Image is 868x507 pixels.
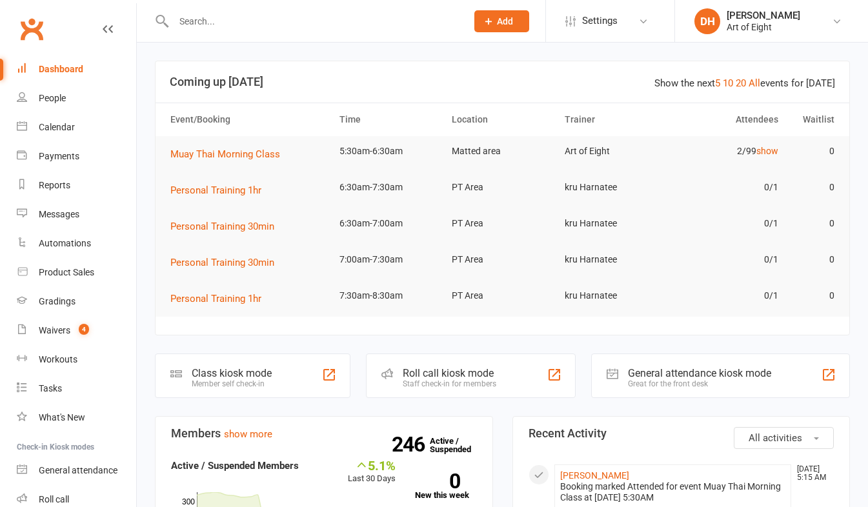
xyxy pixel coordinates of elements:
strong: 0 [415,472,460,491]
a: Reports [17,171,136,200]
div: Great for the front desk [628,379,771,388]
th: Location [446,103,559,136]
span: Muay Thai Morning Class [170,148,280,160]
div: Gradings [39,296,76,306]
div: Staff check-in for members [403,379,496,388]
div: Member self check-in [192,379,272,388]
strong: Active / Suspended Members [171,460,299,472]
th: Waitlist [784,103,840,136]
button: Add [474,10,529,32]
button: Personal Training 30min [170,219,283,234]
a: Gradings [17,287,136,316]
a: 10 [723,77,733,89]
div: Last 30 Days [348,458,396,486]
input: Search... [170,12,458,30]
td: 0 [784,281,840,311]
th: Attendees [671,103,784,136]
div: Workouts [39,354,77,364]
button: Personal Training 1hr [170,291,270,306]
a: Product Sales [17,258,136,287]
td: 0/1 [671,172,784,203]
a: General attendance kiosk mode [17,456,136,485]
td: 7:30am-8:30am [334,281,447,311]
td: PT Area [446,244,559,275]
h3: Members [171,427,477,440]
div: General attendance [39,465,117,475]
div: Waivers [39,325,70,335]
span: Personal Training 1hr [170,293,261,304]
td: 6:30am-7:00am [334,208,447,239]
button: All activities [734,427,834,449]
a: What's New [17,403,136,432]
td: kru Harnatee [559,281,672,311]
h3: Coming up [DATE] [170,75,835,88]
span: Personal Training 1hr [170,184,261,196]
a: 0New this week [415,473,477,499]
td: 0 [784,208,840,239]
a: Messages [17,200,136,229]
td: PT Area [446,172,559,203]
div: Tasks [39,383,62,393]
td: 0 [784,244,840,275]
td: 0 [784,136,840,166]
div: People [39,93,66,103]
td: 7:00am-7:30am [334,244,447,275]
a: Waivers 4 [17,316,136,345]
td: kru Harnatee [559,244,672,275]
th: Time [334,103,447,136]
span: Personal Training 30min [170,221,274,232]
td: 6:30am-7:30am [334,172,447,203]
strong: 246 [392,435,430,454]
a: Calendar [17,113,136,142]
td: 0/1 [671,281,784,311]
a: Workouts [17,345,136,374]
h3: Recent Activity [529,427,834,440]
td: kru Harnatee [559,208,672,239]
div: Messages [39,209,79,219]
td: Art of Eight [559,136,672,166]
div: Product Sales [39,267,94,277]
a: Tasks [17,374,136,403]
td: 0/1 [671,244,784,275]
div: Class kiosk mode [192,367,272,379]
button: Muay Thai Morning Class [170,146,289,162]
td: 0 [784,172,840,203]
td: 0/1 [671,208,784,239]
td: PT Area [446,208,559,239]
div: DH [694,8,720,34]
div: Payments [39,151,79,161]
a: Automations [17,229,136,258]
div: 5.1% [348,458,396,472]
td: PT Area [446,281,559,311]
div: [PERSON_NAME] [727,10,800,21]
a: All [749,77,760,89]
a: Payments [17,142,136,171]
div: Calendar [39,122,75,132]
div: Roll call kiosk mode [403,367,496,379]
a: show [756,146,778,156]
a: Clubworx [15,13,48,45]
div: What's New [39,412,85,422]
span: Add [497,16,513,26]
a: Dashboard [17,55,136,84]
span: All activities [749,432,802,444]
span: 4 [79,324,89,335]
a: [PERSON_NAME] [560,470,629,481]
button: Personal Training 30min [170,255,283,270]
div: Dashboard [39,64,83,74]
div: General attendance kiosk mode [628,367,771,379]
time: [DATE] 5:15 AM [791,465,833,482]
a: 20 [736,77,746,89]
div: Reports [39,180,70,190]
td: 2/99 [671,136,784,166]
td: Matted area [446,136,559,166]
a: 5 [715,77,720,89]
div: Art of Eight [727,21,800,33]
button: Personal Training 1hr [170,183,270,198]
div: Automations [39,238,91,248]
div: Roll call [39,494,69,504]
div: Booking marked Attended for event Muay Thai Morning Class at [DATE] 5:30AM [560,481,786,503]
span: Settings [582,6,618,35]
a: 246Active / Suspended [430,427,487,463]
div: Show the next events for [DATE] [654,75,835,91]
